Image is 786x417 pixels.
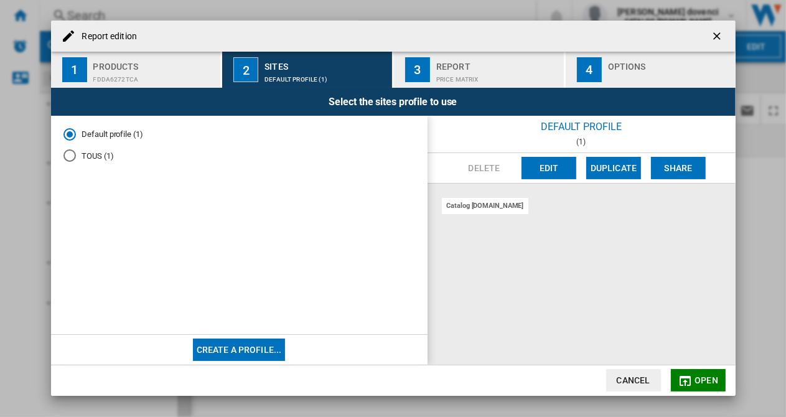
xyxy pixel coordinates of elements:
[63,150,415,162] md-radio-button: TOUS (1)
[193,339,286,361] button: Create a profile...
[62,57,87,82] div: 1
[436,70,559,83] div: Price Matrix
[405,57,430,82] div: 3
[442,198,529,213] div: catalog [DOMAIN_NAME]
[63,128,415,140] md-radio-button: Default profile (1)
[457,157,512,179] button: Delete
[608,57,731,70] div: Options
[76,30,137,43] h4: Report edition
[606,369,661,391] button: Cancel
[428,116,736,138] div: Default profile
[51,88,736,116] div: Select the sites profile to use
[264,70,387,83] div: Default profile (1)
[522,157,576,179] button: Edit
[222,52,393,88] button: 2 Sites Default profile (1)
[394,52,565,88] button: 3 Report Price Matrix
[428,138,736,146] div: (1)
[566,52,736,88] button: 4 Options
[586,157,641,179] button: Duplicate
[706,24,731,49] button: getI18NText('BUTTONS.CLOSE_DIALOG')
[577,57,602,82] div: 4
[671,369,726,391] button: Open
[695,375,718,385] span: Open
[233,57,258,82] div: 2
[651,157,706,179] button: Share
[51,52,222,88] button: 1 Products FDDA6272TCA
[93,57,216,70] div: Products
[436,57,559,70] div: Report
[264,57,387,70] div: Sites
[93,70,216,83] div: FDDA6272TCA
[711,30,726,45] ng-md-icon: getI18NText('BUTTONS.CLOSE_DIALOG')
